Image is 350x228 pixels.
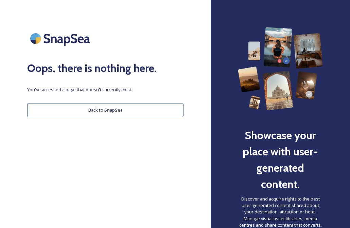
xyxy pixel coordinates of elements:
span: You've accessed a page that doesn't currently exist. [27,87,183,93]
img: 63b42ca75bacad526042e722_Group%20154-p-800.png [238,27,323,110]
img: SnapSea Logo [27,27,95,50]
h2: Oops, there is nothing here. [27,60,183,76]
button: Back to SnapSea [27,103,183,117]
h2: Showcase your place with user-generated content. [238,127,323,192]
